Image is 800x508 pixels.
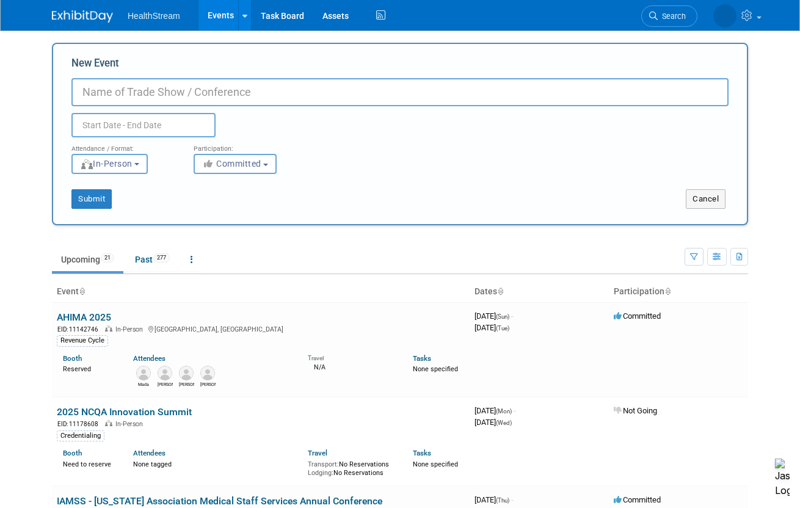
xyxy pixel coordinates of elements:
span: [DATE] [475,406,515,415]
span: (Sun) [496,313,509,320]
span: [DATE] [475,495,513,504]
th: Event [52,281,470,302]
div: Credentialing [57,430,104,441]
a: Sort by Event Name [79,286,85,296]
div: Sam Kelly [179,380,194,388]
a: Search [641,5,697,27]
span: - [511,495,513,504]
span: Transport: [308,460,339,468]
span: EID: 11142746 [57,326,103,333]
a: Travel [308,449,327,457]
a: Tasks [413,354,431,363]
img: Ryan Quesnel [158,366,172,380]
a: Tasks [413,449,431,457]
a: Attendees [133,354,165,363]
span: Committed [202,159,261,169]
a: 2025 NCQA Innovation Summit [57,406,192,418]
span: None specified [413,460,458,468]
span: [DATE] [475,418,512,427]
a: Attendees [133,449,165,457]
span: 277 [153,253,170,263]
div: [GEOGRAPHIC_DATA], [GEOGRAPHIC_DATA] [57,324,465,334]
span: None specified [413,365,458,373]
div: No Reservations No Reservations [308,458,395,477]
span: (Tue) [496,325,509,332]
a: Booth [63,449,82,457]
div: Revenue Cycle [57,335,108,346]
span: (Mon) [496,408,512,415]
span: In-Person [115,420,147,428]
div: Need to reserve [63,458,115,469]
img: In-Person Event [105,325,112,332]
img: Andrea Schmitz [713,4,736,27]
span: - [514,406,515,415]
div: Travel [308,350,395,362]
span: Lodging: [308,469,333,477]
label: New Event [71,56,119,75]
input: Name of Trade Show / Conference [71,78,729,106]
span: Not Going [614,406,657,415]
img: ExhibitDay [52,10,113,23]
button: In-Person [71,154,148,174]
div: None tagged [133,458,299,469]
button: Committed [194,154,277,174]
span: Search [658,12,686,21]
span: EID: 11178608 [57,421,103,427]
span: (Wed) [496,419,512,426]
a: IAMSS - [US_STATE] Association Medical Staff Services Annual Conference [57,495,382,507]
span: - [511,311,513,321]
a: Sort by Participation Type [664,286,671,296]
img: Sam Kelly [179,366,194,380]
div: N/A [308,362,395,372]
input: Start Date - End Date [71,113,216,137]
img: In-Person Event [105,420,112,426]
a: Sort by Start Date [497,286,503,296]
img: Mada Wittekind [136,366,151,380]
div: Mada Wittekind [136,380,151,388]
span: HealthStream [128,11,180,21]
span: Committed [614,495,661,504]
span: In-Person [80,159,133,169]
span: Committed [614,311,661,321]
th: Participation [609,281,748,302]
span: In-Person [115,325,147,333]
div: Attendance / Format: [71,137,175,153]
th: Dates [470,281,609,302]
button: Submit [71,189,112,209]
a: Upcoming21 [52,248,123,271]
a: Booth [63,354,82,363]
span: (Thu) [496,497,509,504]
div: Ryan Quesnel [158,380,173,388]
a: Past277 [126,248,179,271]
button: Cancel [686,189,725,209]
span: [DATE] [475,311,513,321]
div: Shelby Stafford [200,380,216,388]
span: [DATE] [475,323,509,332]
img: Shelby Stafford [200,366,215,380]
span: 21 [101,253,114,263]
a: AHIMA 2025 [57,311,111,323]
div: Participation: [194,137,297,153]
div: Reserved [63,363,115,374]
